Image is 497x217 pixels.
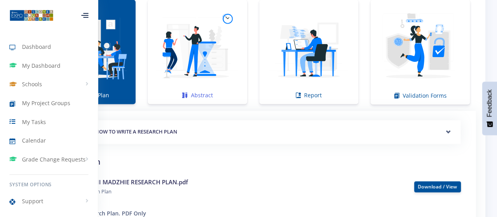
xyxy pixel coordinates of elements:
span: My Tasks [22,118,46,126]
span: Calendar [22,136,46,145]
button: Download / View [414,181,461,192]
span: Schools [22,80,42,88]
span: Grade Change Requests [22,155,86,163]
img: Abstract [154,4,240,91]
img: Validation Forms [377,4,464,91]
h6: System Options [9,181,88,188]
button: Feedback - Show survey [482,82,497,135]
img: ... [9,9,53,22]
a: Download / View [418,183,457,190]
h5: GUIDELINES ON HOW TO WRITE A RESEARCH PLAN [55,128,451,136]
span: Feedback [486,89,493,117]
a: HULISANI MADZHIE RESEARCH PLAN.pdf [73,178,188,186]
span: My Dashboard [22,61,61,70]
h2: Research Plan [46,156,460,168]
span: My Project Groups [22,99,70,107]
span: Dashboard [22,43,51,51]
span: Support [22,197,43,205]
img: Report [266,4,352,91]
